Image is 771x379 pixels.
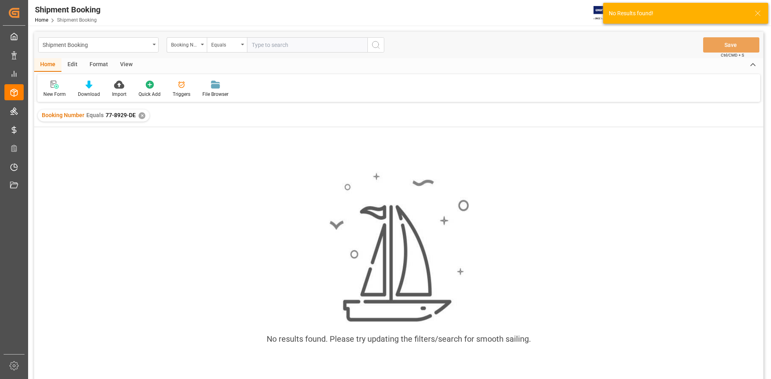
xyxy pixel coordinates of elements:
[35,17,48,23] a: Home
[106,112,136,118] span: 77-8929-DE
[38,37,159,53] button: open menu
[114,58,139,72] div: View
[167,37,207,53] button: open menu
[703,37,759,53] button: Save
[171,39,198,49] div: Booking Number
[328,172,469,323] img: smooth_sailing.jpeg
[35,4,100,16] div: Shipment Booking
[139,91,161,98] div: Quick Add
[267,333,531,345] div: No results found. Please try updating the filters/search for smooth sailing.
[112,91,126,98] div: Import
[721,52,744,58] span: Ctrl/CMD + S
[594,6,621,20] img: Exertis%20JAM%20-%20Email%20Logo.jpg_1722504956.jpg
[86,112,104,118] span: Equals
[42,112,84,118] span: Booking Number
[367,37,384,53] button: search button
[43,39,150,49] div: Shipment Booking
[34,58,61,72] div: Home
[609,9,747,18] div: No Results found!
[139,112,145,119] div: ✕
[173,91,190,98] div: Triggers
[202,91,228,98] div: File Browser
[84,58,114,72] div: Format
[78,91,100,98] div: Download
[247,37,367,53] input: Type to search
[61,58,84,72] div: Edit
[211,39,239,49] div: Equals
[43,91,66,98] div: New Form
[207,37,247,53] button: open menu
